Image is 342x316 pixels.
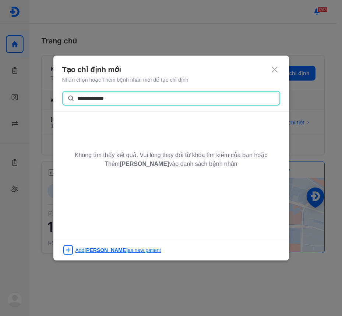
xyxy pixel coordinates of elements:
div: Add as new patient [75,246,161,254]
div: Không tìm thấy kết quả. Vui lòng thay đổi từ khóa tìm kiếm của bạn hoặc Thêm vào danh sách bệnh nhân [53,151,289,168]
span: [PERSON_NAME] [84,247,127,253]
span: [PERSON_NAME] [120,161,169,167]
div: Nhấn chọn hoặc Thêm bệnh nhân mới để tạo chỉ định [62,76,280,84]
div: Tạo chỉ định mới [62,64,280,75]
